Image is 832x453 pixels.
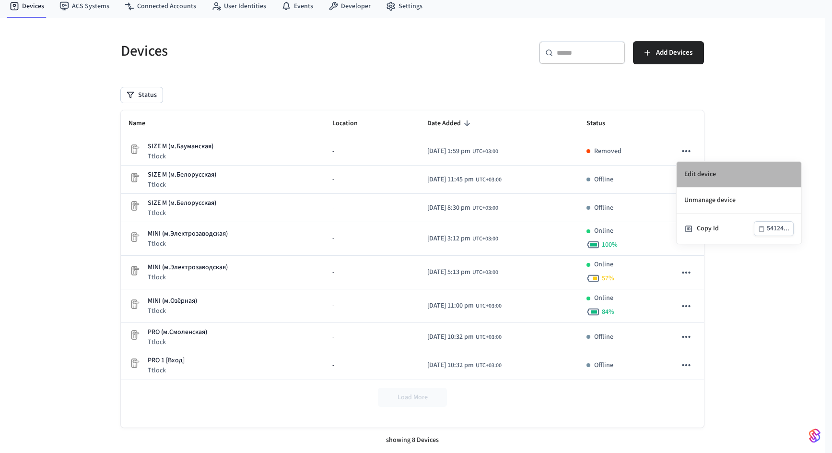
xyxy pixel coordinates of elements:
div: 54124... [767,223,789,235]
li: Edit device [677,162,801,188]
img: SeamLogoGradient.69752ec5.svg [809,428,820,443]
button: 54124... [754,221,794,236]
li: Unmanage device [677,188,801,214]
div: Copy Id [697,224,754,234]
